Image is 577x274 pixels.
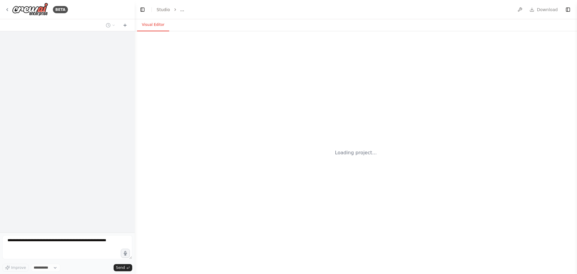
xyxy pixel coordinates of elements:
[2,264,29,272] button: Improve
[11,265,26,270] span: Improve
[137,19,169,31] button: Visual Editor
[564,5,572,14] button: Show right sidebar
[12,3,48,16] img: Logo
[121,249,130,258] button: Click to speak your automation idea
[335,149,377,156] div: Loading project...
[114,264,132,271] button: Send
[157,7,170,12] a: Studio
[180,7,184,13] span: ...
[120,22,130,29] button: Start a new chat
[157,7,184,13] nav: breadcrumb
[53,6,68,13] div: BETA
[138,5,147,14] button: Hide left sidebar
[116,265,125,270] span: Send
[103,22,118,29] button: Switch to previous chat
